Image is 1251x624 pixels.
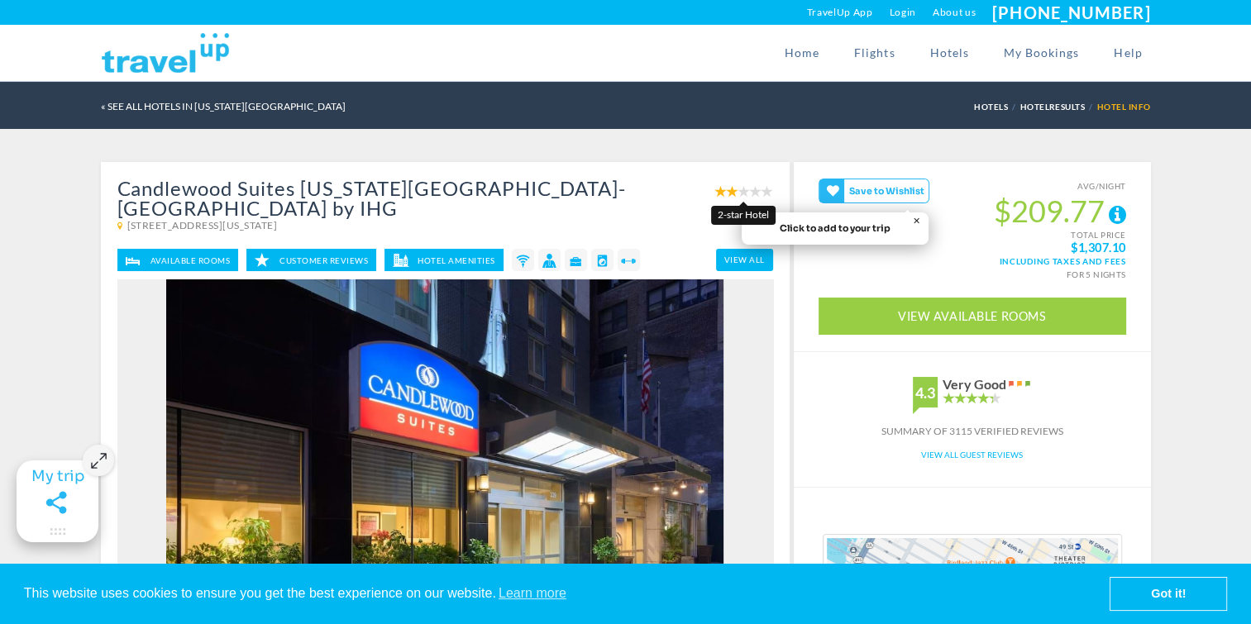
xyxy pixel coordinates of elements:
gamitee-floater-minimize-handle: Maximize [17,460,98,542]
strong: $1,307.10 [1071,241,1126,254]
div: Summary of 3115 verified reviews [794,424,1151,439]
a: Hotel Amenities [384,249,504,271]
a: dismiss cookie message [1110,578,1226,611]
a: learn more about cookies [496,581,569,606]
a: Help [1096,25,1150,81]
a: My Bookings [986,25,1097,81]
div: 4.3 [913,377,938,407]
a: view all [716,249,773,271]
a: View All Guest Reviews [921,450,1023,460]
a: Hotels [974,102,1012,112]
a: Available Rooms [117,249,239,271]
h1: Candlewood Suites [US_STATE][GEOGRAPHIC_DATA]-[GEOGRAPHIC_DATA] by IHG [117,179,714,218]
span: This website uses cookies to ensure you get the best experience on our website. [24,581,1110,606]
a: « SEE ALL HOTELS IN [US_STATE][GEOGRAPHIC_DATA] [101,100,346,112]
a: View Available Rooms [819,298,1126,335]
a: HotelResults [1019,102,1089,112]
a: Customer Reviews [246,249,376,271]
div: for 5 nights [819,266,1126,281]
a: [PHONE_NUMBER] [992,2,1150,22]
gamitee-button: Get your friends' opinions [819,179,930,203]
li: Hotel Info [1097,92,1151,121]
a: Home [767,25,837,81]
div: Very Good [943,377,1006,392]
span: $209.77 [819,193,1126,229]
small: TOTAL PRICE [819,229,1126,254]
a: Hotels [912,25,986,81]
div: 2-star Hotel [711,206,776,225]
span: [STREET_ADDRESS][US_STATE] [127,219,277,231]
a: Flights [837,25,912,81]
span: Including taxes and fees [819,254,1126,266]
small: AVG/NIGHT [819,179,1126,193]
